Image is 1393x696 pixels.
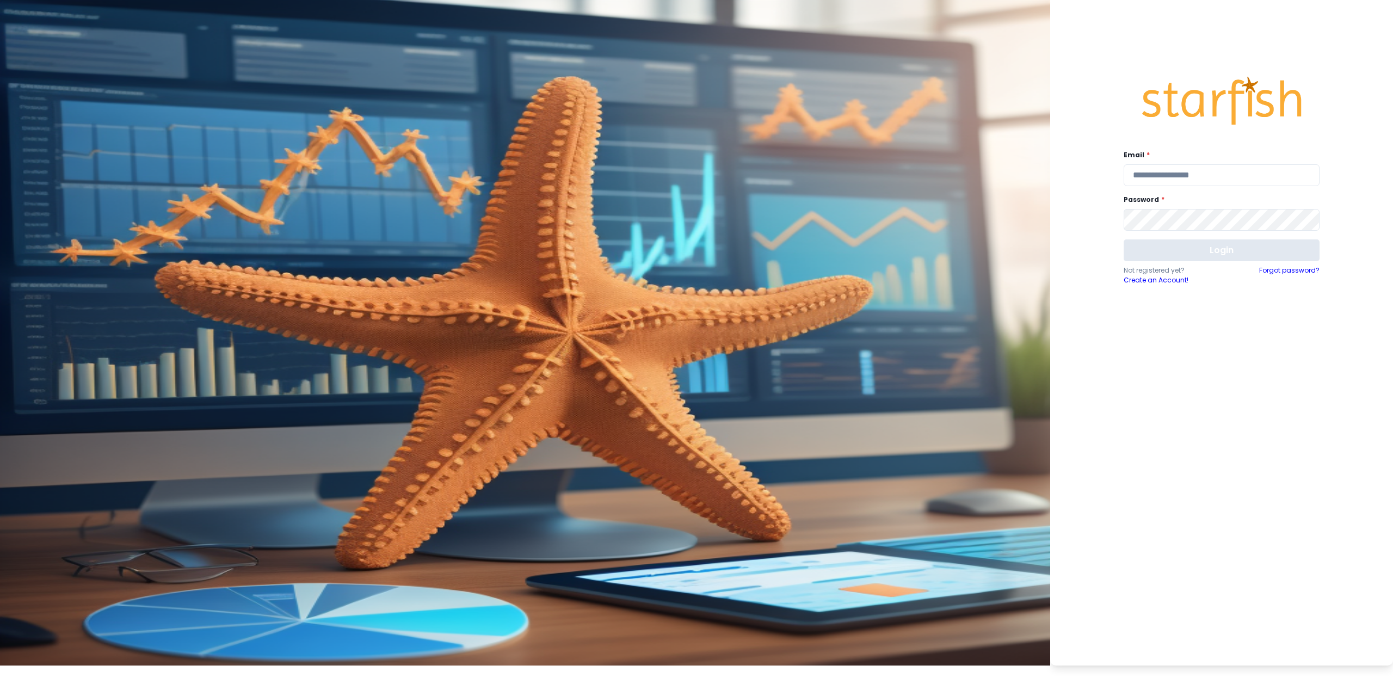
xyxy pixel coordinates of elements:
[1124,239,1320,261] button: Login
[1259,266,1320,285] a: Forgot password?
[1124,195,1313,205] label: Password
[1124,266,1222,275] p: Not registered yet?
[1124,150,1313,160] label: Email
[1124,275,1222,285] a: Create an Account!
[1140,66,1303,135] img: Logo.42cb71d561138c82c4ab.png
